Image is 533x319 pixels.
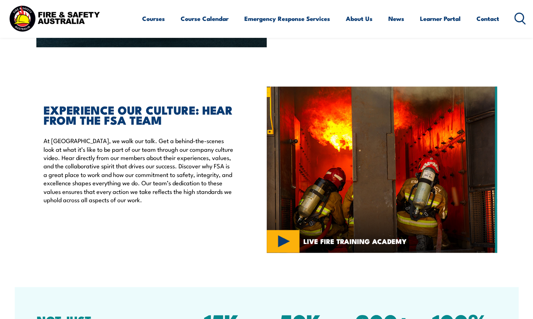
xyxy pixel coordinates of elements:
[388,9,404,28] a: News
[44,105,234,125] h2: EXPERIENCE OUR CULTURE: HEAR FROM THE FSA TEAM
[267,87,497,253] img: Live fire training academy
[181,9,229,28] a: Course Calendar
[420,9,461,28] a: Learner Portal
[244,9,330,28] a: Emergency Response Services
[346,9,372,28] a: About Us
[44,136,234,204] p: At [GEOGRAPHIC_DATA], we walk our talk. Get a behind-the-scenes look at what it’s like to be part...
[476,9,499,28] a: Contact
[142,9,165,28] a: Courses
[303,238,407,244] span: LIVE FIRE TRAINING ACADEMY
